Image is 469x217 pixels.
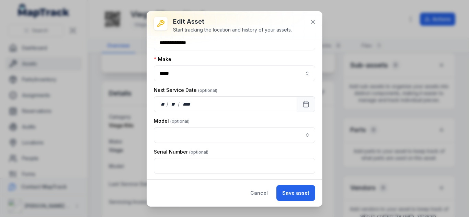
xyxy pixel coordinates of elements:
button: Cancel [244,185,274,201]
div: day, [160,101,167,108]
div: Start tracking the location and history of your assets. [173,26,292,33]
div: month, [169,101,178,108]
div: year, [180,101,193,108]
div: / [178,101,180,108]
label: Serial Number [154,148,208,155]
label: Make [154,56,171,63]
div: / [167,101,169,108]
input: asset-edit:cf[15485646-641d-4018-a890-10f5a66d77ec]-label [154,127,315,143]
button: Calendar [297,96,315,112]
input: asset-edit:cf[9e2fc107-2520-4a87-af5f-f70990c66785]-label [154,65,315,81]
label: Next Service Date [154,87,217,94]
h3: Edit asset [173,17,292,26]
button: Save asset [276,185,315,201]
label: Model [154,118,190,124]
